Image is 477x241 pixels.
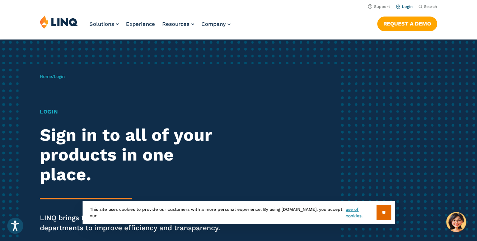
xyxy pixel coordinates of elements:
h2: Sign in to all of your products in one place. [40,125,224,185]
a: use of cookies. [346,206,376,219]
a: Experience [126,21,155,27]
div: This site uses cookies to provide our customers with a more personal experience. By using [DOMAIN... [83,201,395,224]
span: Resources [162,21,190,27]
span: / [40,74,65,79]
button: Hello, have a question? Let’s chat. [446,212,466,232]
a: Request a Demo [377,17,437,31]
nav: Button Navigation [377,15,437,31]
nav: Primary Navigation [89,15,230,39]
h1: Login [40,108,224,116]
button: Open Search Bar [418,4,437,9]
span: Search [424,4,437,9]
a: Company [201,21,230,27]
span: Company [201,21,226,27]
a: Solutions [89,21,119,27]
span: Solutions [89,21,114,27]
span: Login [54,74,65,79]
a: Support [368,4,390,9]
img: LINQ | K‑12 Software [40,15,78,29]
a: Resources [162,21,194,27]
a: Home [40,74,52,79]
a: Login [396,4,413,9]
